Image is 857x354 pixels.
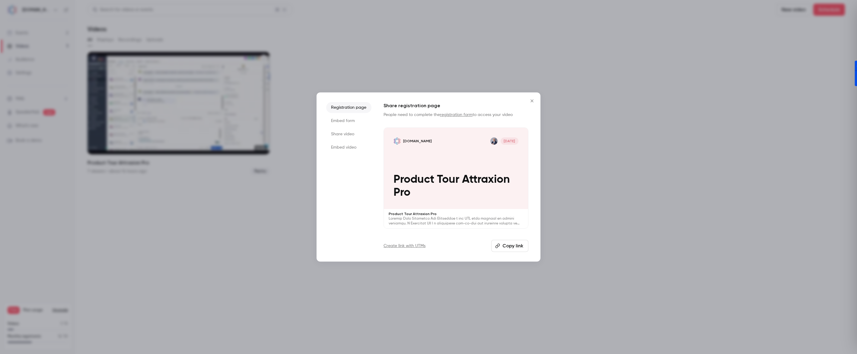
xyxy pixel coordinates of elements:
[403,139,432,143] p: [DOMAIN_NAME]
[326,115,371,126] li: Embed form
[384,243,425,249] a: Create link with UTMs
[326,142,371,153] li: Embed video
[490,137,498,145] img: Humberto Estrela
[501,137,518,145] span: [DATE]
[389,211,523,216] p: Product Tour Attraxion Pro
[389,216,523,226] p: Loremip Dolo Sitametco Adi Elitseddoe t inc UTL etdo magnaal en admini veniamqu. N Exercitat Ull ...
[491,240,528,252] button: Copy link
[384,112,528,118] p: People need to complete the to access your video
[393,173,518,199] p: Product Tour Attraxion Pro
[384,102,528,109] h1: Share registration page
[326,129,371,140] li: Share video
[384,127,528,229] a: Product Tour Attraxion Pro[DOMAIN_NAME]Humberto Estrela[DATE]Product Tour Attraxion ProProduct To...
[326,102,371,113] li: Registration page
[440,113,473,117] a: registration form
[526,95,538,107] button: Close
[393,137,401,145] img: Product Tour Attraxion Pro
